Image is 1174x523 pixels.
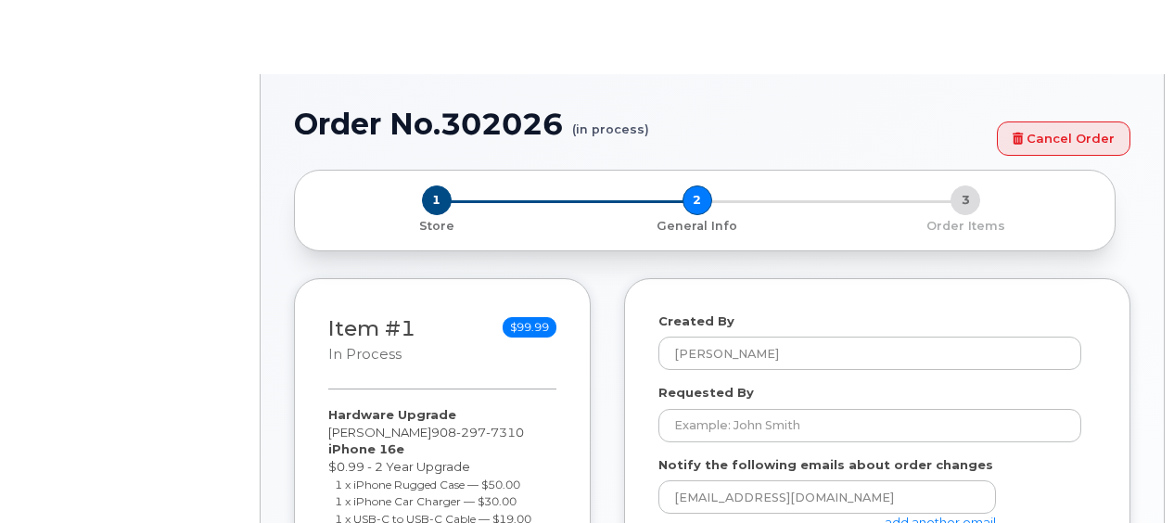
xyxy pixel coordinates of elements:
[328,407,456,422] strong: Hardware Upgrade
[456,425,486,440] span: 297
[658,480,996,514] input: Example: john@appleseed.com
[328,346,402,363] small: in process
[294,108,988,140] h1: Order No.302026
[572,108,649,136] small: (in process)
[486,425,524,440] span: 7310
[431,425,524,440] span: 908
[658,313,734,330] label: Created By
[328,441,404,456] strong: iPhone 16e
[503,317,556,338] span: $99.99
[658,409,1081,442] input: Example: John Smith
[335,478,520,491] small: 1 x iPhone Rugged Case — $50.00
[658,384,754,402] label: Requested By
[328,317,415,364] h3: Item #1
[422,185,452,215] span: 1
[658,456,993,474] label: Notify the following emails about order changes
[310,215,563,235] a: 1 Store
[335,494,517,508] small: 1 x iPhone Car Charger — $30.00
[997,121,1130,156] a: Cancel Order
[317,218,555,235] p: Store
